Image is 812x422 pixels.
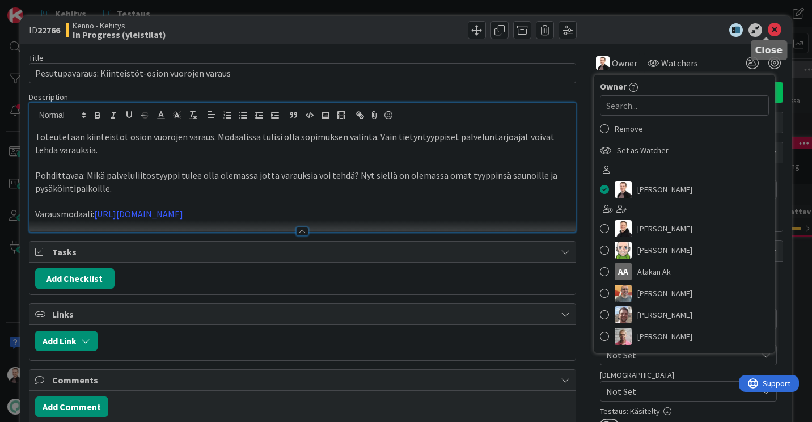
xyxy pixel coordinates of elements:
span: [PERSON_NAME] [637,285,692,302]
span: [PERSON_NAME] [637,306,692,323]
a: AAAtakan Ak [594,261,775,282]
span: Atakan Ak [637,263,671,280]
span: Watchers [661,56,698,70]
p: Toteutetaan kiinteistöt osion vuorojen varaus. Modaalissa tulisi olla sopimuksen valinta. Vain ti... [35,130,570,156]
span: Owner [600,79,627,93]
span: [PERSON_NAME] [637,242,692,259]
b: 22766 [37,24,60,36]
span: Description [29,92,68,102]
span: Links [52,307,555,321]
input: type card name here... [29,63,576,83]
img: AN [615,242,632,259]
span: [PERSON_NAME] [637,328,692,345]
a: IN[PERSON_NAME] [594,347,775,369]
a: AN[PERSON_NAME] [594,218,775,239]
span: ID [29,23,60,37]
img: ET [615,306,632,323]
button: Add Comment [35,396,108,417]
span: [PERSON_NAME] [637,220,692,237]
span: Owner [612,56,637,70]
p: Pohdittavaa: Mikä palveluliitostyyppi tulee olla olemassa jotta varauksia voi tehdä? Nyt siellä o... [35,169,570,195]
span: Comments [52,373,555,387]
a: [URL][DOMAIN_NAME] [94,208,183,220]
button: Add Link [35,331,98,351]
button: Add Checklist [35,268,115,289]
span: Kenno - Kehitys [73,21,166,30]
img: VP [615,181,632,198]
span: Remove [615,120,643,137]
img: HJ [615,328,632,345]
a: BN[PERSON_NAME] [594,282,775,304]
span: Not Set [606,348,757,362]
a: HJ[PERSON_NAME] [594,326,775,347]
input: Search... [600,95,769,116]
div: Testaus: Käsitelty [600,407,777,415]
a: AN[PERSON_NAME] [594,239,775,261]
p: Varausmodaali: [35,208,570,221]
b: In Progress (yleistilat) [73,30,166,39]
div: AA [615,263,632,280]
img: AN [615,220,632,237]
img: BN [615,285,632,302]
span: Set as Watcher [617,142,669,159]
a: VP[PERSON_NAME] [594,179,775,200]
span: [PERSON_NAME] [637,181,692,198]
span: Tasks [52,245,555,259]
a: ET[PERSON_NAME] [594,304,775,326]
span: Support [24,2,52,15]
h5: Close [755,45,783,56]
img: VP [596,56,610,70]
span: Not Set [606,385,757,398]
label: Title [29,53,44,63]
div: [DEMOGRAPHIC_DATA] [600,371,777,379]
